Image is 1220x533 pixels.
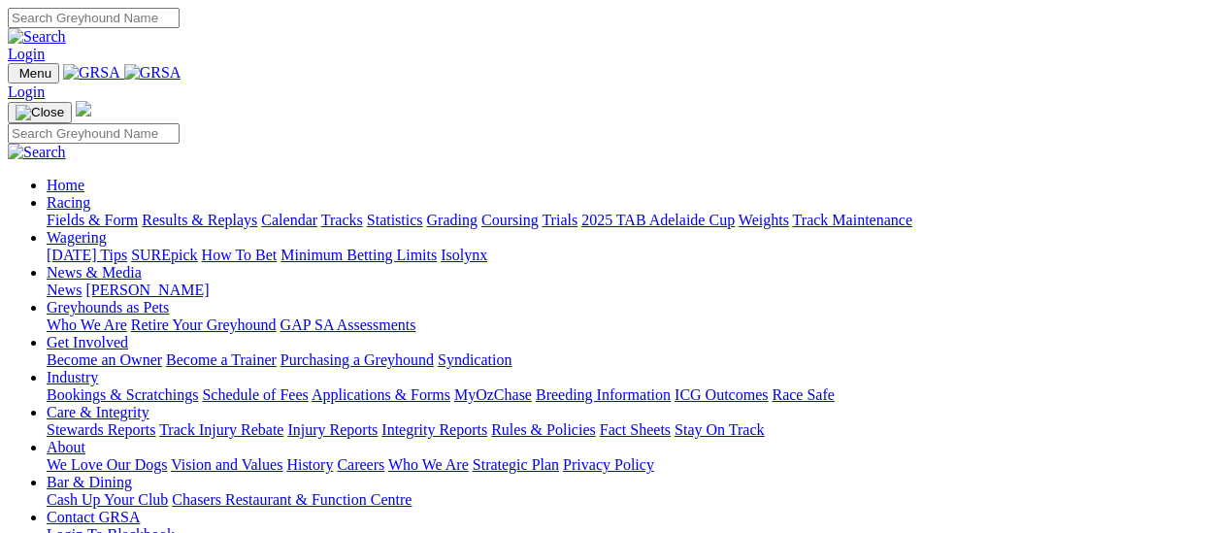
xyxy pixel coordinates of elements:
[166,351,277,368] a: Become a Trainer
[772,386,834,403] a: Race Safe
[473,456,559,473] a: Strategic Plan
[47,421,1212,439] div: Care & Integrity
[739,212,789,228] a: Weights
[381,421,487,438] a: Integrity Reports
[8,28,66,46] img: Search
[202,247,278,263] a: How To Bet
[441,247,487,263] a: Isolynx
[8,46,45,62] a: Login
[63,64,120,82] img: GRSA
[47,456,167,473] a: We Love Our Dogs
[47,404,149,420] a: Care & Integrity
[337,456,384,473] a: Careers
[491,421,596,438] a: Rules & Policies
[427,212,478,228] a: Grading
[367,212,423,228] a: Statistics
[16,105,64,120] img: Close
[321,212,363,228] a: Tracks
[47,351,1212,369] div: Get Involved
[47,264,142,281] a: News & Media
[312,386,450,403] a: Applications & Forms
[47,212,1212,229] div: Racing
[47,282,82,298] a: News
[454,386,532,403] a: MyOzChase
[47,474,132,490] a: Bar & Dining
[261,212,317,228] a: Calendar
[8,144,66,161] img: Search
[600,421,671,438] a: Fact Sheets
[47,229,107,246] a: Wagering
[438,351,511,368] a: Syndication
[159,421,283,438] a: Track Injury Rebate
[47,334,128,350] a: Get Involved
[47,212,138,228] a: Fields & Form
[47,439,85,455] a: About
[47,491,168,508] a: Cash Up Your Club
[47,386,198,403] a: Bookings & Scratchings
[280,316,416,333] a: GAP SA Assessments
[8,63,59,83] button: Toggle navigation
[47,386,1212,404] div: Industry
[8,83,45,100] a: Login
[481,212,539,228] a: Coursing
[171,456,282,473] a: Vision and Values
[47,316,1212,334] div: Greyhounds as Pets
[85,282,209,298] a: [PERSON_NAME]
[287,421,378,438] a: Injury Reports
[542,212,577,228] a: Trials
[47,491,1212,509] div: Bar & Dining
[581,212,735,228] a: 2025 TAB Adelaide Cup
[19,66,51,81] span: Menu
[47,247,127,263] a: [DATE] Tips
[47,282,1212,299] div: News & Media
[47,177,84,193] a: Home
[47,316,127,333] a: Who We Are
[280,351,434,368] a: Purchasing a Greyhound
[388,456,469,473] a: Who We Are
[47,421,155,438] a: Stewards Reports
[8,102,72,123] button: Toggle navigation
[131,316,277,333] a: Retire Your Greyhound
[47,369,98,385] a: Industry
[47,351,162,368] a: Become an Owner
[47,299,169,316] a: Greyhounds as Pets
[536,386,671,403] a: Breeding Information
[793,212,912,228] a: Track Maintenance
[47,194,90,211] a: Racing
[131,247,197,263] a: SUREpick
[280,247,437,263] a: Minimum Betting Limits
[286,456,333,473] a: History
[47,247,1212,264] div: Wagering
[675,386,768,403] a: ICG Outcomes
[8,123,180,144] input: Search
[675,421,764,438] a: Stay On Track
[142,212,257,228] a: Results & Replays
[47,509,140,525] a: Contact GRSA
[8,8,180,28] input: Search
[202,386,308,403] a: Schedule of Fees
[76,101,91,117] img: logo-grsa-white.png
[47,456,1212,474] div: About
[172,491,412,508] a: Chasers Restaurant & Function Centre
[563,456,654,473] a: Privacy Policy
[124,64,181,82] img: GRSA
